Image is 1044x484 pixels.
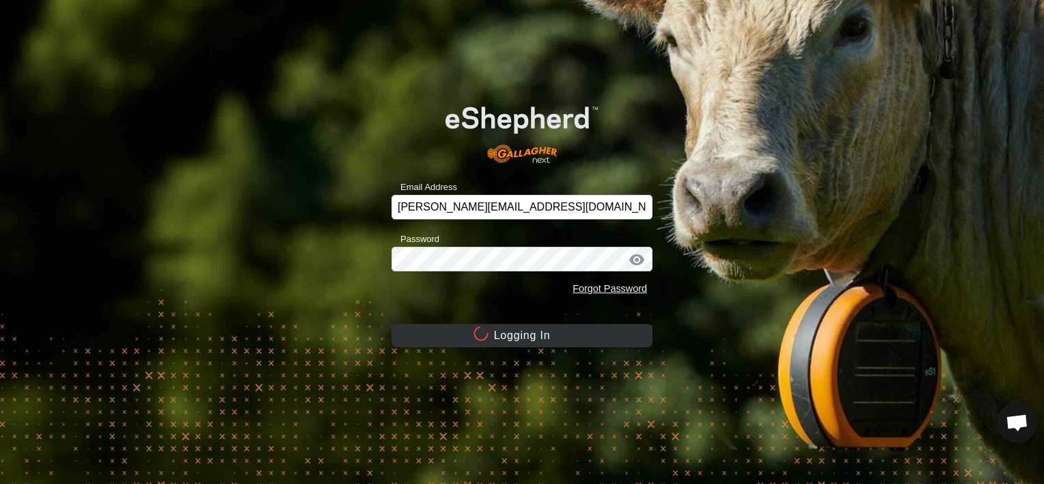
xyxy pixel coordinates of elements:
[391,195,652,219] input: Email Address
[391,324,652,347] button: Logging In
[417,85,627,174] img: E-shepherd Logo
[391,180,457,194] label: Email Address
[997,402,1038,443] div: Open chat
[391,232,439,246] label: Password
[573,283,647,294] a: Forgot Password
